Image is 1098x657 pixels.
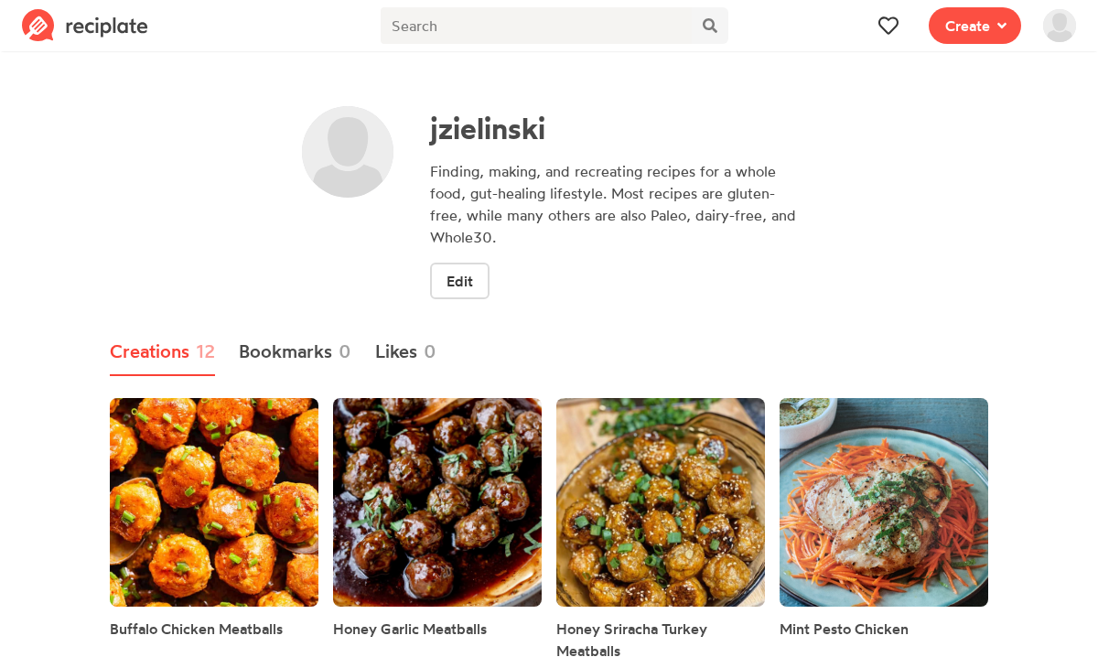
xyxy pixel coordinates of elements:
[780,619,909,638] span: Mint Pesto Chicken
[239,328,351,376] a: Bookmarks0
[430,111,796,145] h1: jzielinski
[302,106,393,198] img: User's avatar
[110,618,283,640] a: Buffalo Chicken Meatballs
[110,619,283,638] span: Buffalo Chicken Meatballs
[929,7,1021,44] button: Create
[430,263,490,299] a: Edit
[196,338,215,365] span: 12
[945,15,990,37] span: Create
[430,160,796,248] p: Finding, making, and recreating recipes for a whole food, gut-healing lifestyle. Most recipes are...
[780,618,909,640] a: Mint Pesto Chicken
[333,618,487,640] a: Honey Garlic Meatballs
[375,328,436,376] a: Likes0
[424,338,436,365] span: 0
[110,328,215,376] a: Creations12
[333,619,487,638] span: Honey Garlic Meatballs
[381,7,692,44] input: Search
[339,338,351,365] span: 0
[1043,9,1076,42] img: User's avatar
[22,9,148,42] img: Reciplate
